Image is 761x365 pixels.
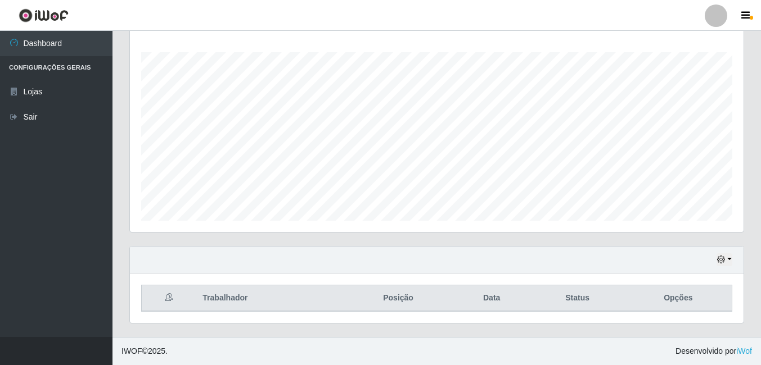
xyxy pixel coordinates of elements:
span: IWOF [121,346,142,355]
a: iWof [736,346,752,355]
span: © 2025 . [121,345,168,357]
th: Status [530,285,625,312]
th: Opções [625,285,732,312]
th: Trabalhador [196,285,343,312]
img: CoreUI Logo [19,8,69,22]
span: Desenvolvido por [676,345,752,357]
th: Posição [343,285,453,312]
th: Data [453,285,530,312]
